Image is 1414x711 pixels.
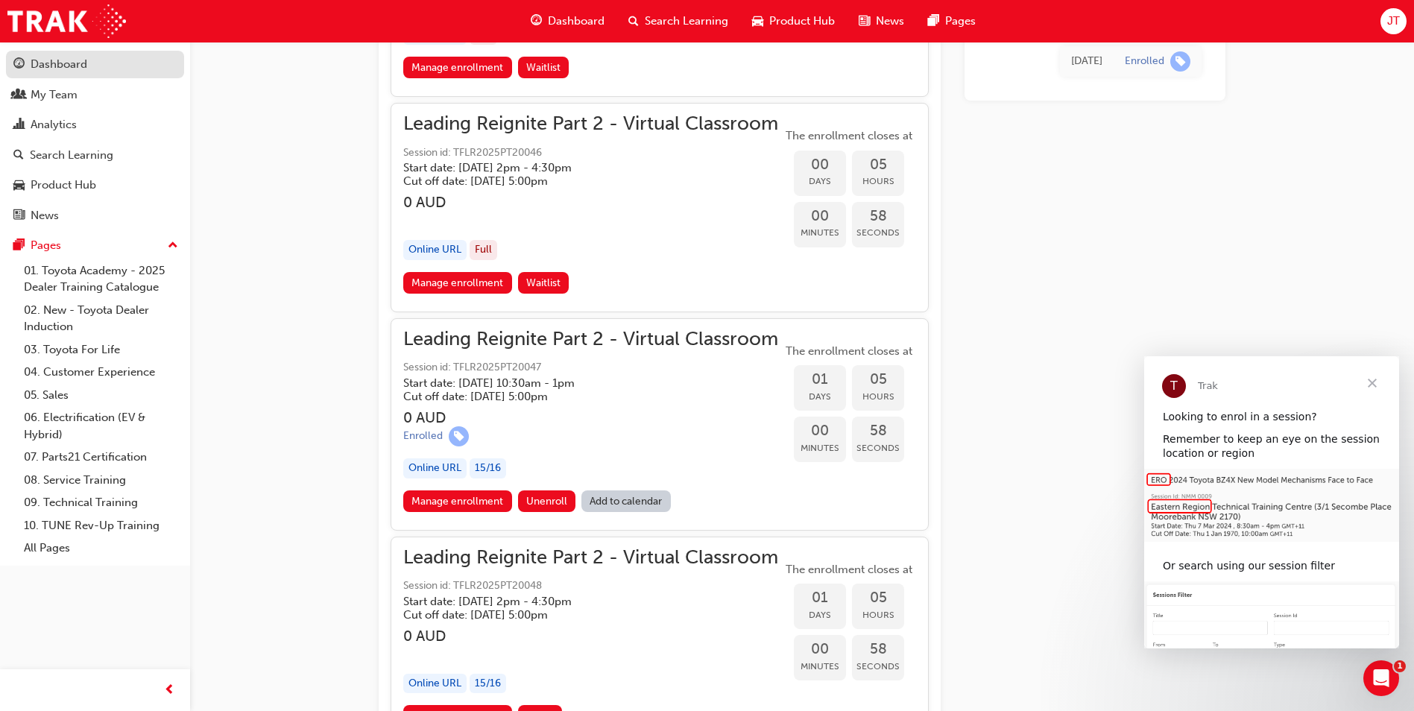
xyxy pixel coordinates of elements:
[526,276,561,289] span: Waitlist
[916,6,988,37] a: pages-iconPages
[13,239,25,253] span: pages-icon
[794,423,846,440] span: 00
[794,607,846,624] span: Days
[403,628,778,645] h3: 0 AUD
[403,116,778,133] span: Leading Reignite Part 2 - Virtual Classroom
[616,6,740,37] a: search-iconSearch Learning
[31,177,96,194] div: Product Hub
[13,89,25,102] span: people-icon
[403,429,443,443] div: Enrolled
[470,240,497,260] div: Full
[852,157,904,174] span: 05
[794,590,846,607] span: 01
[852,224,904,241] span: Seconds
[526,495,567,508] span: Unenroll
[782,127,916,145] span: The enrollment closes at
[6,142,184,169] a: Search Learning
[403,608,754,622] h5: Cut off date: [DATE] 5:00pm
[403,674,467,694] div: Online URL
[7,4,126,38] a: Trak
[403,57,512,78] a: Manage enrollment
[769,13,835,30] span: Product Hub
[548,13,605,30] span: Dashboard
[13,58,25,72] span: guage-icon
[794,173,846,190] span: Days
[18,446,184,469] a: 07. Parts21 Certification
[645,13,728,30] span: Search Learning
[18,406,184,446] a: 06. Electrification (EV & Hybrid)
[628,12,639,31] span: search-icon
[403,145,778,162] span: Session id: TFLR2025PT20046
[859,12,870,31] span: news-icon
[403,390,754,403] h5: Cut off date: [DATE] 5:00pm
[403,549,778,566] span: Leading Reignite Part 2 - Virtual Classroom
[18,469,184,492] a: 08. Service Training
[928,12,939,31] span: pages-icon
[794,371,846,388] span: 01
[852,371,904,388] span: 05
[6,81,184,109] a: My Team
[1380,8,1407,34] button: JT
[847,6,916,37] a: news-iconNews
[581,490,671,512] a: Add to calendar
[31,56,87,73] div: Dashboard
[18,299,184,338] a: 02. New - Toyota Dealer Induction
[752,12,763,31] span: car-icon
[403,359,778,376] span: Session id: TFLR2025PT20047
[403,409,778,426] h3: 0 AUD
[518,272,569,294] button: Waitlist
[470,458,506,478] div: 15 / 16
[852,590,904,607] span: 05
[852,607,904,624] span: Hours
[794,224,846,241] span: Minutes
[31,237,61,254] div: Pages
[6,232,184,259] button: Pages
[18,537,184,560] a: All Pages
[794,440,846,457] span: Minutes
[6,51,184,78] a: Dashboard
[13,179,25,192] span: car-icon
[518,490,576,512] button: Unenroll
[449,426,469,446] span: learningRecordVerb_ENROLL-icon
[1170,51,1190,72] span: learningRecordVerb_ENROLL-icon
[18,338,184,361] a: 03. Toyota For Life
[164,681,175,700] span: prev-icon
[403,595,754,608] h5: Start date: [DATE] 2pm - 4:30pm
[740,6,847,37] a: car-iconProduct Hub
[403,331,778,348] span: Leading Reignite Part 2 - Virtual Classroom
[13,149,24,162] span: search-icon
[403,376,754,390] h5: Start date: [DATE] 10:30am - 1pm
[1125,54,1164,69] div: Enrolled
[18,384,184,407] a: 05. Sales
[30,147,113,164] div: Search Learning
[782,561,916,578] span: The enrollment closes at
[519,6,616,37] a: guage-iconDashboard
[31,86,78,104] div: My Team
[6,171,184,199] a: Product Hub
[168,236,178,256] span: up-icon
[945,13,976,30] span: Pages
[403,490,512,512] a: Manage enrollment
[1071,53,1102,70] div: Thu Jun 12 2025 12:40:14 GMT+1000 (GMT+10:00)
[6,48,184,232] button: DashboardMy TeamAnalyticsSearch LearningProduct HubNews
[852,208,904,225] span: 58
[794,208,846,225] span: 00
[1394,660,1406,672] span: 1
[18,491,184,514] a: 09. Technical Training
[6,111,184,139] a: Analytics
[782,343,916,360] span: The enrollment closes at
[18,514,184,537] a: 10. TUNE Rev-Up Training
[852,173,904,190] span: Hours
[18,361,184,384] a: 04. Customer Experience
[531,12,542,31] span: guage-icon
[470,674,506,694] div: 15 / 16
[403,174,754,188] h5: Cut off date: [DATE] 5:00pm
[852,658,904,675] span: Seconds
[852,440,904,457] span: Seconds
[31,207,59,224] div: News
